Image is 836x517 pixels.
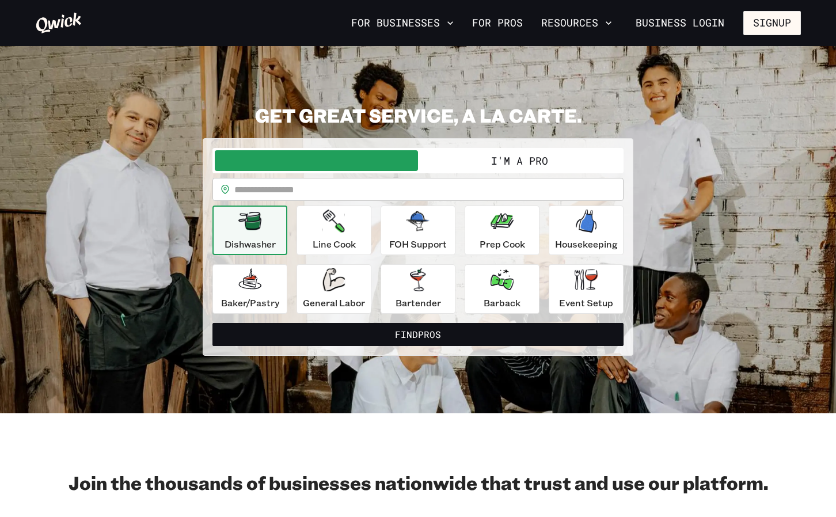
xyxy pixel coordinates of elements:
button: Baker/Pastry [212,264,287,314]
h2: Join the thousands of businesses nationwide that trust and use our platform. [35,471,801,494]
button: Housekeeping [549,206,624,255]
button: Line Cook [297,206,371,255]
p: FOH Support [389,237,447,251]
button: Barback [465,264,539,314]
button: For Businesses [347,13,458,33]
p: Bartender [396,296,441,310]
p: Line Cook [313,237,356,251]
button: FOH Support [381,206,455,255]
p: Event Setup [559,296,613,310]
button: Signup [743,11,801,35]
button: Event Setup [549,264,624,314]
button: FindPros [212,323,624,346]
button: Dishwasher [212,206,287,255]
p: Dishwasher [225,237,276,251]
p: Barback [484,296,520,310]
button: General Labor [297,264,371,314]
button: Prep Cook [465,206,539,255]
a: Business Login [626,11,734,35]
a: For Pros [468,13,527,33]
h2: GET GREAT SERVICE, A LA CARTE. [203,104,633,127]
button: Bartender [381,264,455,314]
button: Resources [537,13,617,33]
p: Prep Cook [480,237,525,251]
p: Housekeeping [555,237,618,251]
button: I'm a Pro [418,150,621,171]
p: General Labor [303,296,365,310]
button: I'm a Business [215,150,418,171]
p: Baker/Pastry [221,296,279,310]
